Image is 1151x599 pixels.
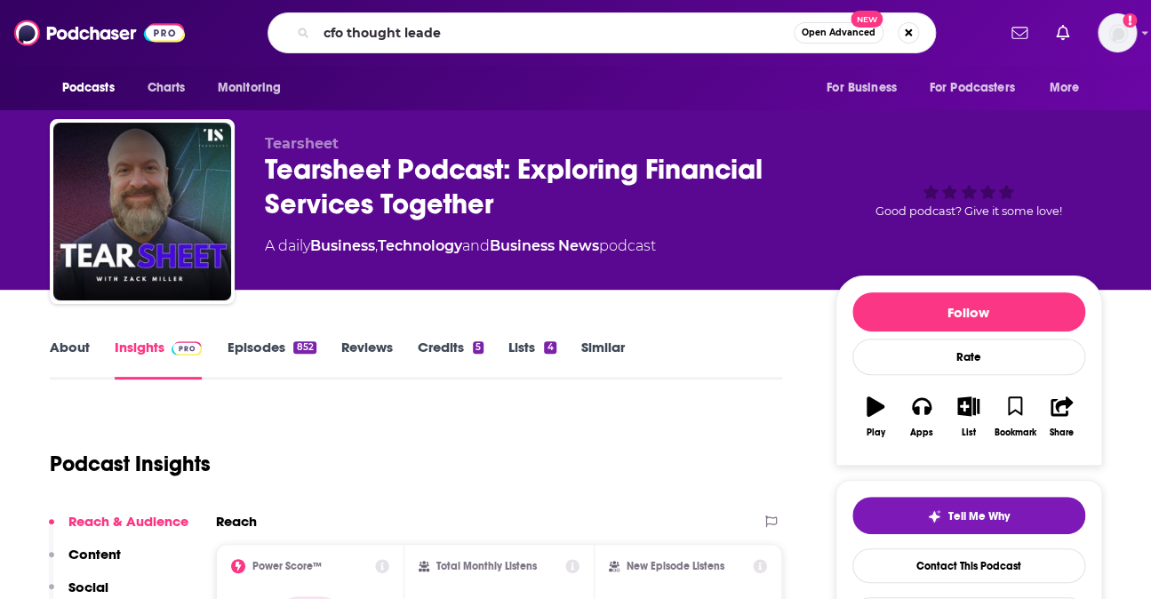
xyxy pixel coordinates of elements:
p: Content [68,546,121,563]
a: Technology [378,237,462,254]
div: List [962,427,976,438]
img: Tearsheet Podcast: Exploring Financial Services Together [53,123,231,300]
button: Open AdvancedNew [794,22,883,44]
p: Social [68,579,108,595]
div: 852 [293,341,316,354]
span: Podcasts [62,76,115,100]
h1: Podcast Insights [50,451,211,477]
button: Play [852,385,899,449]
div: 4 [544,341,556,354]
span: Tearsheet [265,135,339,152]
button: Content [49,546,121,579]
div: Search podcasts, credits, & more... [268,12,936,53]
a: Credits5 [418,339,484,379]
span: Charts [148,76,186,100]
img: User Profile [1098,13,1137,52]
div: Rate [852,339,1085,375]
a: About [50,339,90,379]
button: open menu [814,71,919,105]
img: Podchaser - Follow, Share and Rate Podcasts [14,16,185,50]
div: Good podcast? Give it some love! [835,135,1102,245]
span: For Business [827,76,897,100]
span: Logged in as aridings [1098,13,1137,52]
button: Follow [852,292,1085,331]
span: Open Advanced [802,28,875,37]
div: A daily podcast [265,236,656,257]
button: List [945,385,991,449]
a: Reviews [341,339,393,379]
button: open menu [50,71,138,105]
a: Show notifications dropdown [1004,18,1035,48]
span: Good podcast? Give it some love! [875,204,1062,218]
button: Show profile menu [1098,13,1137,52]
span: More [1049,76,1079,100]
a: Business News [490,237,599,254]
div: Play [866,427,884,438]
span: Tell Me Why [948,509,1010,523]
button: Share [1038,385,1084,449]
div: Bookmark [994,427,1035,438]
div: Share [1050,427,1074,438]
div: Apps [910,427,933,438]
a: Lists4 [508,339,556,379]
h2: Total Monthly Listens [436,560,537,572]
button: Bookmark [992,385,1038,449]
a: Similar [581,339,625,379]
svg: Add a profile image [1123,13,1137,28]
button: tell me why sparkleTell Me Why [852,497,1085,534]
a: Contact This Podcast [852,548,1085,583]
span: and [462,237,490,254]
button: open menu [1036,71,1101,105]
a: Episodes852 [227,339,316,379]
button: Reach & Audience [49,513,188,546]
button: open menu [918,71,1041,105]
span: Monitoring [218,76,281,100]
h2: Power Score™ [252,560,322,572]
p: Reach & Audience [68,513,188,530]
span: , [375,237,378,254]
div: 5 [473,341,484,354]
a: Show notifications dropdown [1049,18,1076,48]
input: Search podcasts, credits, & more... [316,19,794,47]
h2: New Episode Listens [627,560,724,572]
img: Podchaser Pro [172,341,203,355]
a: Business [310,237,375,254]
button: Apps [899,385,945,449]
a: InsightsPodchaser Pro [115,339,203,379]
h2: Reach [216,513,257,530]
button: open menu [205,71,304,105]
img: tell me why sparkle [927,509,941,523]
span: New [851,11,883,28]
span: For Podcasters [930,76,1015,100]
a: Charts [136,71,196,105]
